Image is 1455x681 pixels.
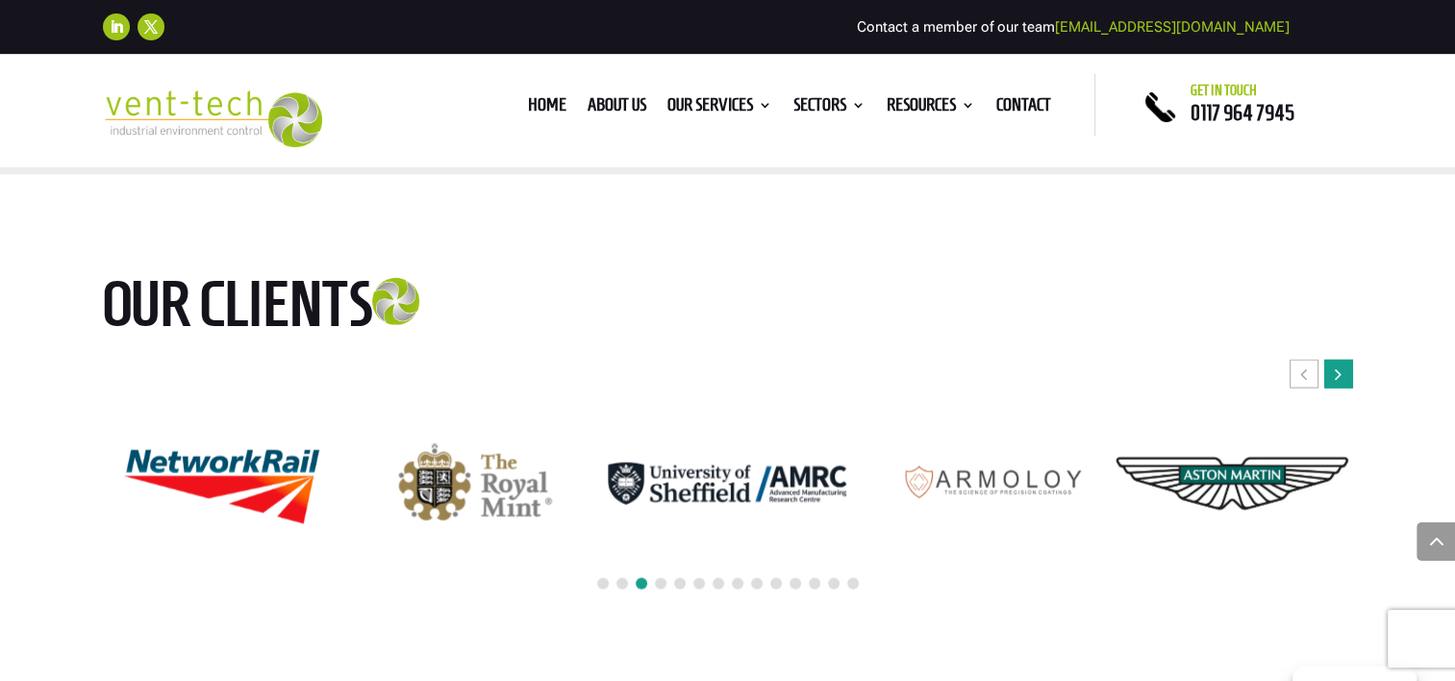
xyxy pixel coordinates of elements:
div: 11 / 24 [860,453,1100,515]
img: The Royal Mint logo [398,443,552,524]
img: Aston Martin [1113,405,1351,563]
a: Sectors [793,98,865,119]
span: Contact a member of our team [857,18,1290,36]
h2: Our clients [103,271,516,346]
a: About us [588,98,646,119]
a: Contact [996,98,1051,119]
div: Previous slide [1290,360,1318,389]
img: AMRC [608,463,846,506]
a: 0117 964 7945 [1191,101,1294,124]
a: Follow on X [138,13,164,40]
span: Get in touch [1191,83,1257,98]
img: Network Rail logo [103,427,341,540]
a: Resources [887,98,975,119]
img: Armoloy Logo [861,454,1099,514]
div: 8 / 24 [102,426,342,541]
div: 12 / 24 [1112,404,1352,564]
a: Home [528,98,566,119]
div: Next slide [1324,360,1353,389]
a: Follow on LinkedIn [103,13,130,40]
div: 9 / 24 [355,442,595,525]
a: [EMAIL_ADDRESS][DOMAIN_NAME] [1055,18,1290,36]
a: Our Services [667,98,772,119]
div: 10 / 24 [607,462,847,507]
img: 2023-09-27T08_35_16.549ZVENT-TECH---Clear-background [103,90,323,147]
